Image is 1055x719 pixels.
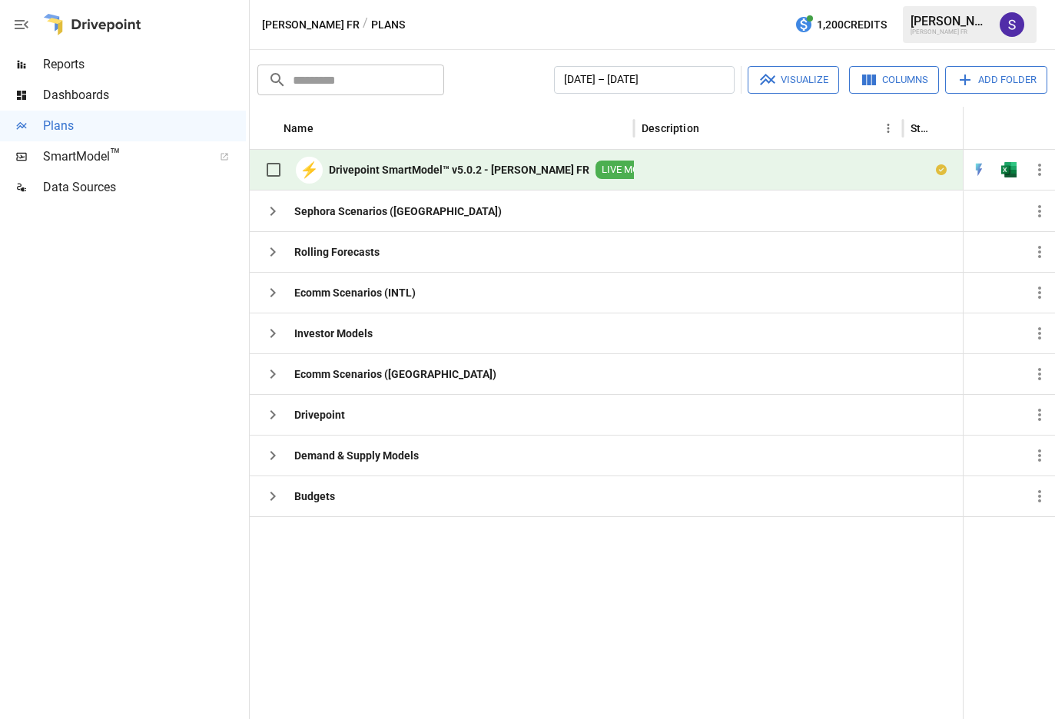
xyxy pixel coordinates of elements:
[110,145,121,164] span: ™
[990,3,1033,46] button: Susan Perri
[294,244,380,260] b: Rolling Forecasts
[1001,162,1017,177] div: Open in Excel
[748,66,839,94] button: Visualize
[788,11,893,39] button: 1,200Credits
[642,122,699,134] div: Description
[1001,162,1017,177] img: excel-icon.76473adf.svg
[945,66,1047,94] button: Add Folder
[701,118,722,139] button: Sort
[294,326,373,341] b: Investor Models
[315,118,337,139] button: Sort
[1000,12,1024,37] img: Susan Perri
[554,66,735,94] button: [DATE] – [DATE]
[43,86,246,104] span: Dashboards
[43,178,246,197] span: Data Sources
[363,15,368,35] div: /
[43,147,203,166] span: SmartModel
[294,489,335,504] b: Budgets
[911,14,990,28] div: [PERSON_NAME]
[817,15,887,35] span: 1,200 Credits
[262,15,360,35] button: [PERSON_NAME] FR
[294,285,416,300] b: Ecomm Scenarios (INTL)
[294,366,496,382] b: Ecomm Scenarios ([GEOGRAPHIC_DATA])
[284,122,314,134] div: Name
[936,162,947,177] div: Your plan has changes in Excel that are not reflected in the Drivepoint Data Warehouse, select "S...
[294,407,345,422] b: Drivepoint
[954,118,976,139] button: Status column menu
[294,204,502,219] b: Sephora Scenarios ([GEOGRAPHIC_DATA])
[1033,118,1055,139] button: Sort
[971,162,987,177] img: quick-edit-flash.b8aec18c.svg
[596,163,663,177] span: LIVE MODEL
[43,117,246,135] span: Plans
[971,162,987,177] div: Open in Quick Edit
[296,157,323,184] div: ⚡
[933,118,954,139] button: Sort
[294,448,419,463] b: Demand & Supply Models
[43,55,246,74] span: Reports
[849,66,939,94] button: Columns
[911,28,990,35] div: [PERSON_NAME] FR
[878,118,899,139] button: Description column menu
[911,122,931,134] div: Status
[329,162,589,177] b: Drivepoint SmartModel™ v5.0.2 - [PERSON_NAME] FR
